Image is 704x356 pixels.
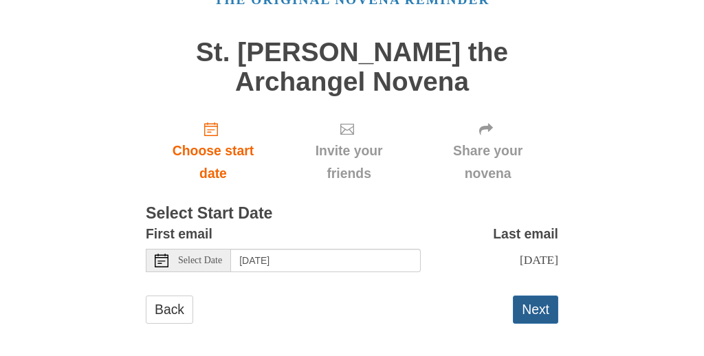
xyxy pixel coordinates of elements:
[146,296,193,324] a: Back
[146,223,212,245] label: First email
[431,140,544,185] span: Share your novena
[146,110,280,192] a: Choose start date
[417,110,558,192] div: Click "Next" to confirm your start date first.
[513,296,558,324] button: Next
[146,205,558,223] h3: Select Start Date
[520,253,558,267] span: [DATE]
[493,223,558,245] label: Last email
[280,110,417,192] div: Click "Next" to confirm your start date first.
[159,140,267,185] span: Choose start date
[178,256,222,265] span: Select Date
[146,38,558,96] h1: St. [PERSON_NAME] the Archangel Novena
[294,140,404,185] span: Invite your friends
